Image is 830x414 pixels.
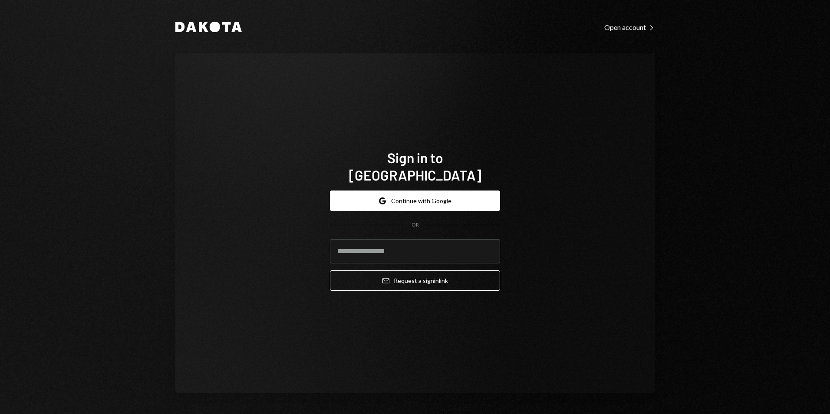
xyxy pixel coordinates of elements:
[412,221,419,229] div: OR
[330,270,500,291] button: Request a signinlink
[330,191,500,211] button: Continue with Google
[330,149,500,184] h1: Sign in to [GEOGRAPHIC_DATA]
[604,23,655,32] div: Open account
[604,22,655,32] a: Open account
